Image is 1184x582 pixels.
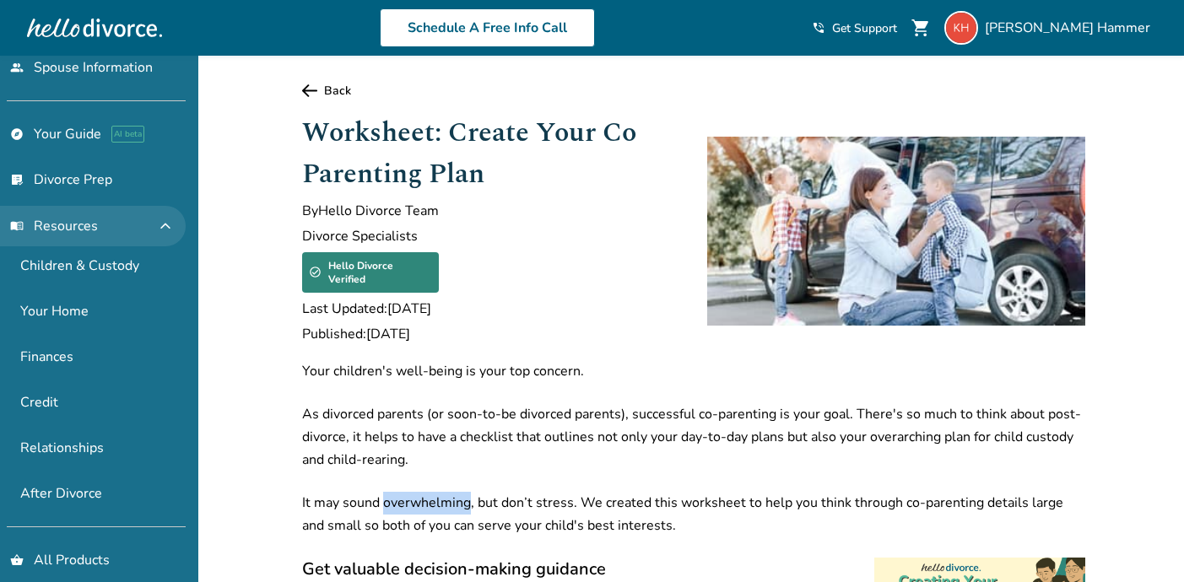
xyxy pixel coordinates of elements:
[302,360,1085,383] p: Your children's well-being is your top concern.
[155,216,176,236] span: expand_less
[302,403,1085,472] p: As divorced parents (or soon-to-be divorced parents), successful co-parenting is your goal. There...
[302,299,680,318] span: Last Updated: [DATE]
[302,325,680,343] span: Published: [DATE]
[832,20,897,36] span: Get Support
[812,20,897,36] a: phone_in_talkGet Support
[111,126,144,143] span: AI beta
[302,252,439,293] div: Hello Divorce Verified
[10,553,24,567] span: shopping_basket
[911,18,931,38] span: shopping_cart
[944,11,978,45] img: 101khammer@gmail.com
[302,227,680,245] span: Divorce Specialists
[302,492,1085,537] p: It may sound overwhelming, but don’t stress. We created this worksheet to help you think through ...
[707,137,1085,326] img: ex spouses saying goodbyes and hellos to their children as they trade off parenting time
[10,217,98,235] span: Resources
[302,202,680,220] span: By Hello Divorce Team
[10,219,24,233] span: menu_book
[302,558,1085,580] h3: Get valuable decision-making guidance
[1100,501,1184,582] iframe: Chat Widget
[812,21,825,35] span: phone_in_talk
[10,173,24,186] span: list_alt_check
[302,83,1085,99] a: Back
[380,8,595,47] a: Schedule A Free Info Call
[10,61,24,74] span: people
[985,19,1157,37] span: [PERSON_NAME] Hammer
[10,127,24,141] span: explore
[302,112,680,195] h1: Worksheet: Create Your Co Parenting Plan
